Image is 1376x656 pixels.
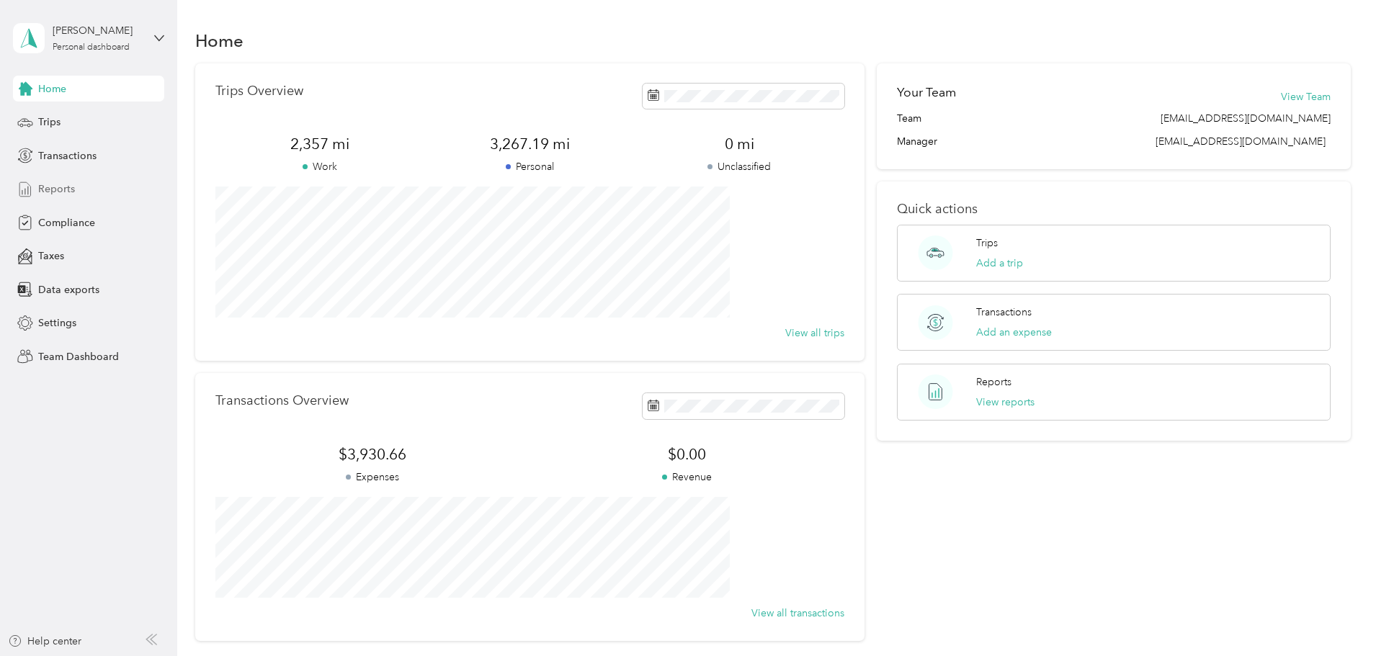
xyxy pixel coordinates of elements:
span: Team Dashboard [38,349,119,364]
span: 2,357 mi [215,134,425,154]
span: $0.00 [530,444,844,464]
div: Personal dashboard [53,43,130,52]
span: Team [897,111,921,126]
span: [EMAIL_ADDRESS][DOMAIN_NAME] [1161,111,1331,126]
span: Taxes [38,248,64,264]
p: Quick actions [897,202,1331,217]
p: Personal [425,159,635,174]
span: [EMAIL_ADDRESS][DOMAIN_NAME] [1156,135,1326,148]
p: Unclassified [635,159,844,174]
span: Home [38,81,66,96]
span: 3,267.19 mi [425,134,635,154]
p: Work [215,159,425,174]
p: Trips Overview [215,84,303,99]
button: View reports [976,395,1035,410]
p: Transactions [976,305,1032,320]
iframe: Everlance-gr Chat Button Frame [1295,575,1376,656]
button: Add a trip [976,256,1023,271]
button: View all trips [785,325,844,341]
span: $3,930.66 [215,444,530,464]
p: Transactions Overview [215,393,349,408]
button: Add an expense [976,325,1052,340]
p: Revenue [530,469,844,485]
button: View Team [1281,89,1331,104]
h2: Your Team [897,84,956,102]
div: [PERSON_NAME] [53,23,143,38]
span: Reports [38,181,75,197]
p: Trips [976,235,998,251]
p: Expenses [215,469,530,485]
span: Compliance [38,215,95,230]
span: Manager [897,134,937,149]
h1: Home [195,33,244,48]
span: Transactions [38,148,97,163]
p: Reports [976,374,1011,390]
button: Help center [8,634,81,649]
span: 0 mi [635,134,844,154]
span: Trips [38,114,61,130]
span: Settings [38,315,76,331]
span: Data exports [38,282,99,297]
button: View all transactions [751,606,844,621]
